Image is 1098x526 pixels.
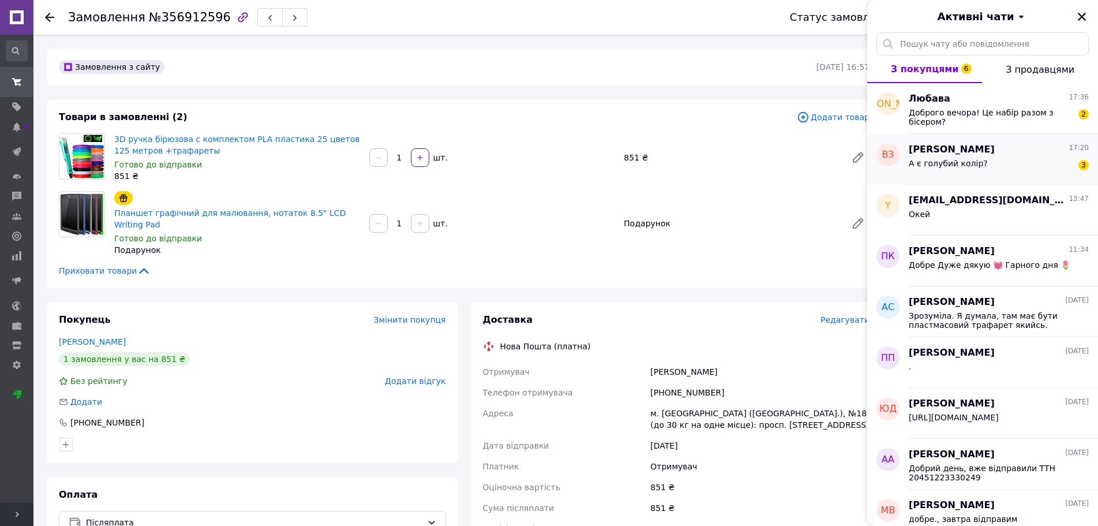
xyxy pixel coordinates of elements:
[59,489,98,500] span: Оплата
[1069,194,1089,204] span: 13:47
[867,439,1098,490] button: АА[PERSON_NAME][DATE]Добрий день, вже відправили ТТН 20451223330249
[1069,245,1089,255] span: 11:34
[850,98,927,111] span: [PERSON_NAME]
[68,10,145,24] span: Замовлення
[909,159,988,168] span: А є голубий колір?
[483,441,549,450] span: Дата відправки
[59,111,188,122] span: Товари в замовленні (2)
[483,388,573,397] span: Телефон отримувача
[648,435,872,456] div: [DATE]
[1065,499,1089,509] span: [DATE]
[70,376,128,386] span: Без рейтингу
[149,10,231,24] span: №356912596
[1069,143,1089,153] span: 17:20
[909,260,1070,270] span: Добре Дуже дякую 💓 Гарного дня 🌷
[867,134,1098,185] button: ВЗ[PERSON_NAME]17:20А є голубий колір?3
[876,32,1089,55] input: Пошук чату або повідомлення
[1006,64,1074,75] span: З продавцями
[937,9,1014,24] span: Активні чати
[483,367,530,376] span: Отримувач
[1078,160,1089,170] span: 3
[867,83,1098,134] button: [PERSON_NAME]Любава17:36Доброго вечора! Це набір разом з бісером?2
[909,194,1066,207] span: [EMAIL_ADDRESS][DOMAIN_NAME]
[1065,397,1089,407] span: [DATE]
[867,388,1098,439] button: ЮД[PERSON_NAME][DATE][URL][DOMAIN_NAME]
[881,504,895,517] span: МВ
[59,352,190,366] div: 1 замовлення у вас на 851 ₴
[483,462,519,471] span: Платник
[59,314,111,325] span: Покупець
[909,514,1017,524] span: добре., завтра відправим
[882,453,894,467] span: АА
[619,215,842,232] div: Подарунок
[114,244,360,256] div: Подарунок
[909,143,995,156] span: [PERSON_NAME]
[881,352,895,365] span: ПП
[909,311,1073,330] span: Зрозуміла. Я думала, там має бути пластмасовий трафарет якийсь. Дякую
[648,403,872,435] div: м. [GEOGRAPHIC_DATA] ([GEOGRAPHIC_DATA].), №18 (до 30 кг на одне місце): просп. [STREET_ADDRESS]
[483,409,514,418] span: Адреса
[374,315,446,324] span: Змінити покупця
[648,498,872,518] div: 851 ₴
[45,12,54,23] div: Повернутися назад
[648,456,872,477] div: Отримувач
[497,341,594,352] div: Нова Пошта (платна)
[909,245,995,258] span: [PERSON_NAME]
[648,382,872,403] div: [PHONE_NUMBER]
[797,111,870,124] span: Додати товар
[648,477,872,498] div: 851 ₴
[430,152,449,163] div: шт.
[59,134,104,179] img: 3D ручка бірюзова с комплектом PLA пластика 25 цветов 125 метров +трафареты
[961,64,972,74] span: 6
[982,55,1098,83] button: З продавцями
[909,413,999,422] span: [URL][DOMAIN_NAME]
[1069,92,1089,102] span: 17:36
[900,9,1066,24] button: Активні чати
[867,337,1098,388] button: ПП[PERSON_NAME][DATE].
[909,92,950,106] span: Любава
[867,236,1098,286] button: ПК[PERSON_NAME]11:34Добре Дуже дякую 💓 Гарного дня 🌷
[114,208,346,229] a: Планшет графічний для малювання, нотаток 8.5" LCD Writing Pad
[59,193,104,235] img: Планшет графічний для малювання, нотаток 8.5" LCD Writing Pad
[909,296,995,309] span: [PERSON_NAME]
[1075,10,1089,24] button: Закрити
[69,417,145,428] div: [PHONE_NUMBER]
[790,12,896,23] div: Статус замовлення
[483,314,533,325] span: Доставка
[619,150,842,166] div: 851 ₴
[70,397,102,406] span: Додати
[909,464,1073,482] span: Добрий день, вже відправили ТТН 20451223330249
[867,185,1098,236] button: y[EMAIL_ADDRESS][DOMAIN_NAME]13:47Окей
[909,346,995,360] span: [PERSON_NAME]
[1078,109,1089,120] span: 2
[882,148,894,162] span: ВЗ
[114,135,360,155] a: 3D ручка бірюзова с комплектом PLA пластика 25 цветов 125 метров +трафареты
[59,265,151,277] span: Приховати товари
[882,301,894,314] span: АС
[891,64,959,74] span: З покупцями
[909,108,1073,126] span: Доброго вечора! Це набір разом з бісером?
[1065,448,1089,458] span: [DATE]
[867,286,1098,337] button: АС[PERSON_NAME][DATE]Зрозуміла. Я думала, там має бути пластмасовий трафарет якийсь. Дякую
[483,503,554,513] span: Сума післяплати
[879,402,897,416] span: ЮД
[909,362,911,371] span: .
[909,397,995,411] span: [PERSON_NAME]
[885,199,891,212] span: y
[909,499,995,512] span: [PERSON_NAME]
[846,212,870,235] a: Редагувати
[114,234,202,243] span: Готово до відправки
[1065,296,1089,305] span: [DATE]
[881,250,894,263] span: ПК
[820,315,870,324] span: Редагувати
[846,146,870,169] a: Редагувати
[114,160,202,169] span: Готово до відправки
[816,62,870,72] time: [DATE] 16:57
[59,60,164,74] div: Замовлення з сайту
[867,55,982,83] button: З покупцями6
[385,376,445,386] span: Додати відгук
[430,218,449,229] div: шт.
[909,210,930,219] span: Окей
[59,337,126,346] a: [PERSON_NAME]
[648,361,872,382] div: [PERSON_NAME]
